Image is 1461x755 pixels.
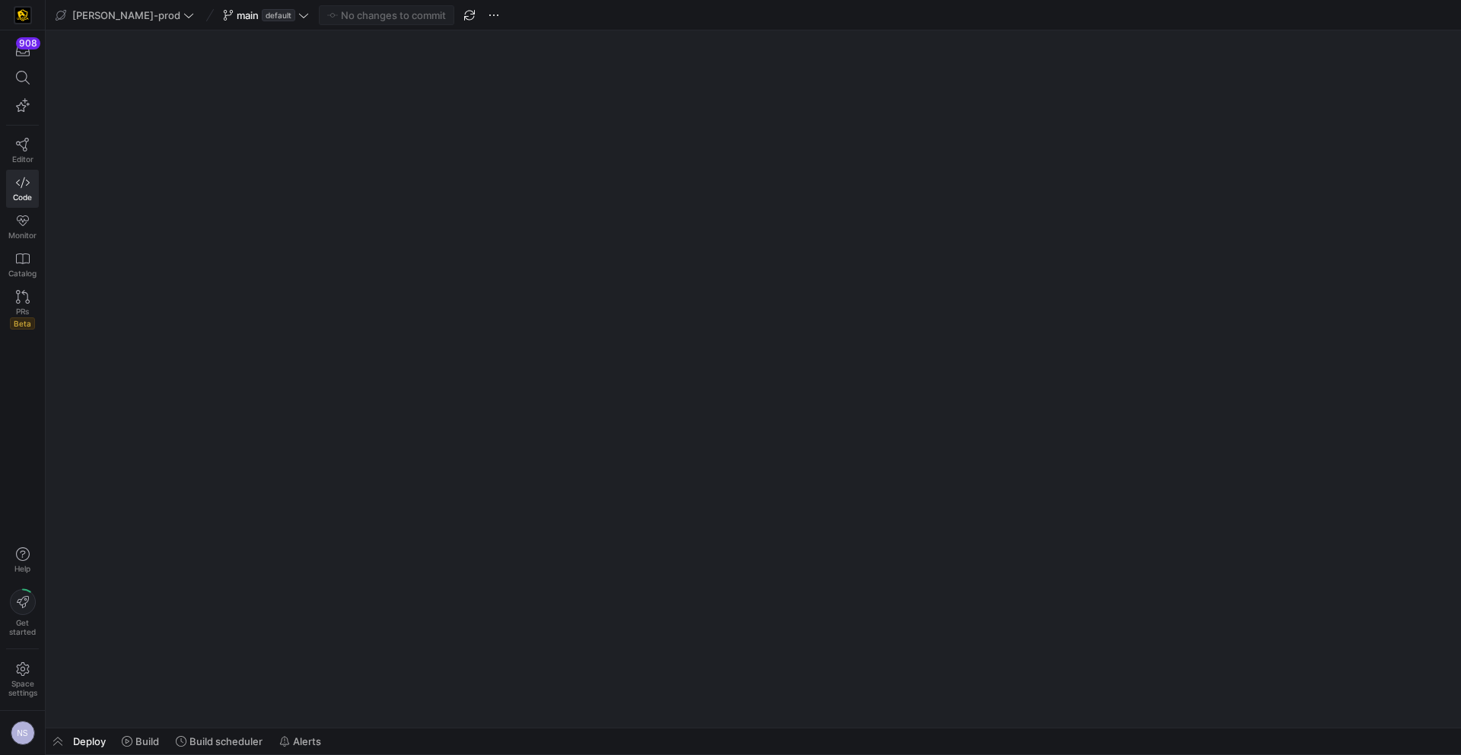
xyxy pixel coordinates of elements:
button: Build scheduler [169,728,269,754]
a: Code [6,170,39,208]
span: Monitor [8,231,37,240]
span: Deploy [73,735,106,747]
span: default [262,9,295,21]
span: main [237,9,259,21]
button: [PERSON_NAME]-prod [52,5,198,25]
img: https://storage.googleapis.com/y42-prod-data-exchange/images/uAsz27BndGEK0hZWDFeOjoxA7jCwgK9jE472... [15,8,30,23]
button: Alerts [272,728,328,754]
button: Help [6,540,39,580]
span: PRs [16,307,29,316]
a: Editor [6,132,39,170]
a: Monitor [6,208,39,246]
span: Catalog [8,269,37,278]
button: maindefault [219,5,313,25]
div: NS [11,721,35,745]
a: PRsBeta [6,284,39,336]
button: 908 [6,37,39,64]
span: Build [135,735,159,747]
span: Help [13,564,32,573]
a: Spacesettings [6,655,39,704]
span: [PERSON_NAME]-prod [72,9,180,21]
span: Build scheduler [189,735,263,747]
a: Catalog [6,246,39,284]
a: https://storage.googleapis.com/y42-prod-data-exchange/images/uAsz27BndGEK0hZWDFeOjoxA7jCwgK9jE472... [6,2,39,28]
span: Get started [9,618,36,636]
button: NS [6,717,39,749]
span: Space settings [8,679,37,697]
span: Beta [10,317,35,330]
span: Editor [12,155,33,164]
button: Build [115,728,166,754]
span: Code [13,193,32,202]
span: Alerts [293,735,321,747]
div: 908 [16,37,40,49]
button: Getstarted [6,583,39,642]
